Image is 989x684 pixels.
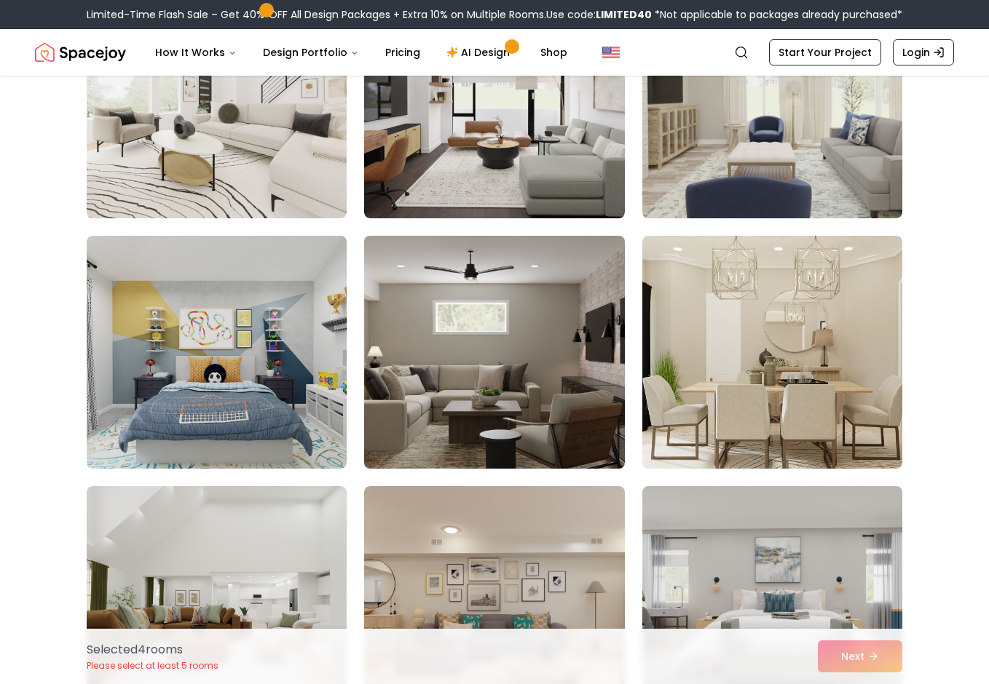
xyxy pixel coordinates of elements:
[374,38,432,67] a: Pricing
[642,236,902,469] img: Room room-27
[358,230,631,474] img: Room room-26
[87,7,902,22] div: Limited-Time Flash Sale – Get 40% OFF All Design Packages + Extra 10% on Multiple Rooms.
[251,38,371,67] button: Design Portfolio
[143,38,579,67] nav: Main
[769,39,881,65] a: Start Your Project
[35,38,126,67] img: Spacejoy Logo
[546,7,652,22] span: Use code:
[87,236,347,469] img: Room room-25
[35,38,126,67] a: Spacejoy
[143,38,248,67] button: How It Works
[435,38,526,67] a: AI Design
[652,7,902,22] span: *Not applicable to packages already purchased*
[893,39,954,65] a: Login
[529,38,579,67] a: Shop
[35,29,954,76] nav: Global
[596,7,652,22] b: LIMITED40
[602,44,620,61] img: United States
[87,660,218,672] p: Please select at least 5 rooms
[87,641,218,659] p: Selected 4 room s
